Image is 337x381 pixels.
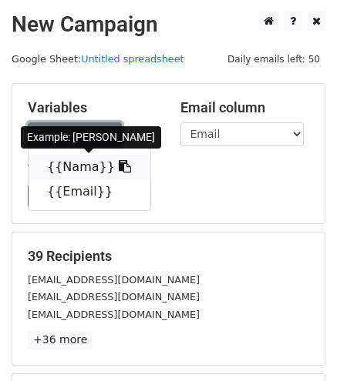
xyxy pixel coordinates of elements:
[222,53,325,65] a: Daily emails left: 50
[29,179,150,204] a: {{Email}}
[29,155,150,179] a: {{Nama}}
[12,12,325,38] h2: New Campaign
[28,309,200,320] small: [EMAIL_ADDRESS][DOMAIN_NAME]
[28,99,157,116] h5: Variables
[28,330,93,349] a: +36 more
[28,274,200,286] small: [EMAIL_ADDRESS][DOMAIN_NAME]
[180,99,310,116] h5: Email column
[28,291,200,302] small: [EMAIL_ADDRESS][DOMAIN_NAME]
[21,126,161,149] div: Example: [PERSON_NAME]
[12,53,184,65] small: Google Sheet:
[28,248,309,265] h5: 39 Recipients
[260,307,337,381] iframe: Chat Widget
[222,51,325,68] span: Daily emails left: 50
[81,53,184,65] a: Untitled spreadsheet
